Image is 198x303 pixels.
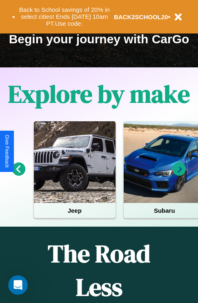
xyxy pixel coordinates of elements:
b: BACK2SCHOOL20 [114,13,168,20]
h1: Explore by make [8,77,190,111]
div: Give Feedback [4,135,10,168]
h4: Jeep [34,203,116,218]
iframe: Intercom live chat [8,275,28,295]
button: Back to School savings of 20% in select cities! Ends [DATE] 10am PT.Use code: [15,4,114,29]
